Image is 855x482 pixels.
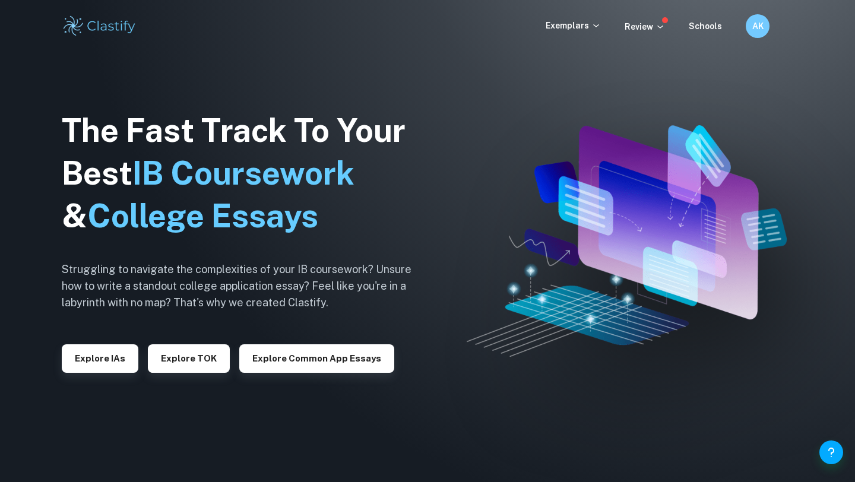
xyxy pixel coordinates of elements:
[148,344,230,373] button: Explore TOK
[751,20,765,33] h6: AK
[546,19,601,32] p: Exemplars
[689,21,722,31] a: Schools
[819,440,843,464] button: Help and Feedback
[87,197,318,234] span: College Essays
[148,352,230,363] a: Explore TOK
[62,261,430,311] h6: Struggling to navigate the complexities of your IB coursework? Unsure how to write a standout col...
[239,344,394,373] button: Explore Common App essays
[62,344,138,373] button: Explore IAs
[62,14,137,38] img: Clastify logo
[625,20,665,33] p: Review
[746,14,769,38] button: AK
[62,352,138,363] a: Explore IAs
[62,109,430,237] h1: The Fast Track To Your Best &
[132,154,354,192] span: IB Coursework
[239,352,394,363] a: Explore Common App essays
[467,125,787,357] img: Clastify hero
